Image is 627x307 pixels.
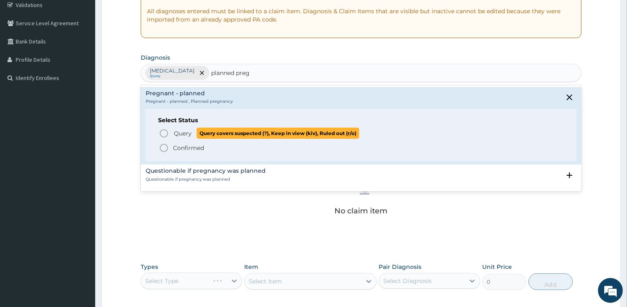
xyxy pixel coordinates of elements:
i: status option filled [159,143,169,153]
img: d_794563401_company_1708531726252_794563401 [15,41,34,62]
p: [MEDICAL_DATA] [150,68,195,74]
label: Diagnosis [141,53,170,62]
div: Select Diagnosis [383,277,432,285]
p: No claim item [334,207,387,215]
label: Types [141,263,158,271]
i: close select status [565,92,574,102]
div: Minimize live chat window [136,4,156,24]
i: status option query [159,128,169,138]
p: Pregnant - planned , Planned pregnancy [146,99,233,104]
label: Item [244,263,258,271]
small: Query [150,74,195,78]
div: Chat with us now [43,46,139,57]
p: All diagnoses entered must be linked to a claim item. Diagnosis & Claim Items that are visible bu... [147,7,575,24]
label: Pair Diagnosis [379,263,421,271]
button: Add [529,273,573,290]
p: Questionable if pregnancy was planned [146,176,266,182]
textarea: Type your message and hit 'Enter' [4,213,158,242]
span: We're online! [48,97,114,181]
span: Query covers suspected (?), Keep in view (kiv), Ruled out (r/o) [197,128,359,139]
span: Query [174,129,192,138]
h4: Pregnant - planned [146,90,233,97]
h4: Questionable if pregnancy was planned [146,168,266,174]
p: Confirmed [173,144,204,152]
label: Unit Price [482,263,512,271]
h6: Select Status [158,117,564,123]
span: remove selection option [198,69,206,77]
i: open select status [565,170,574,180]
